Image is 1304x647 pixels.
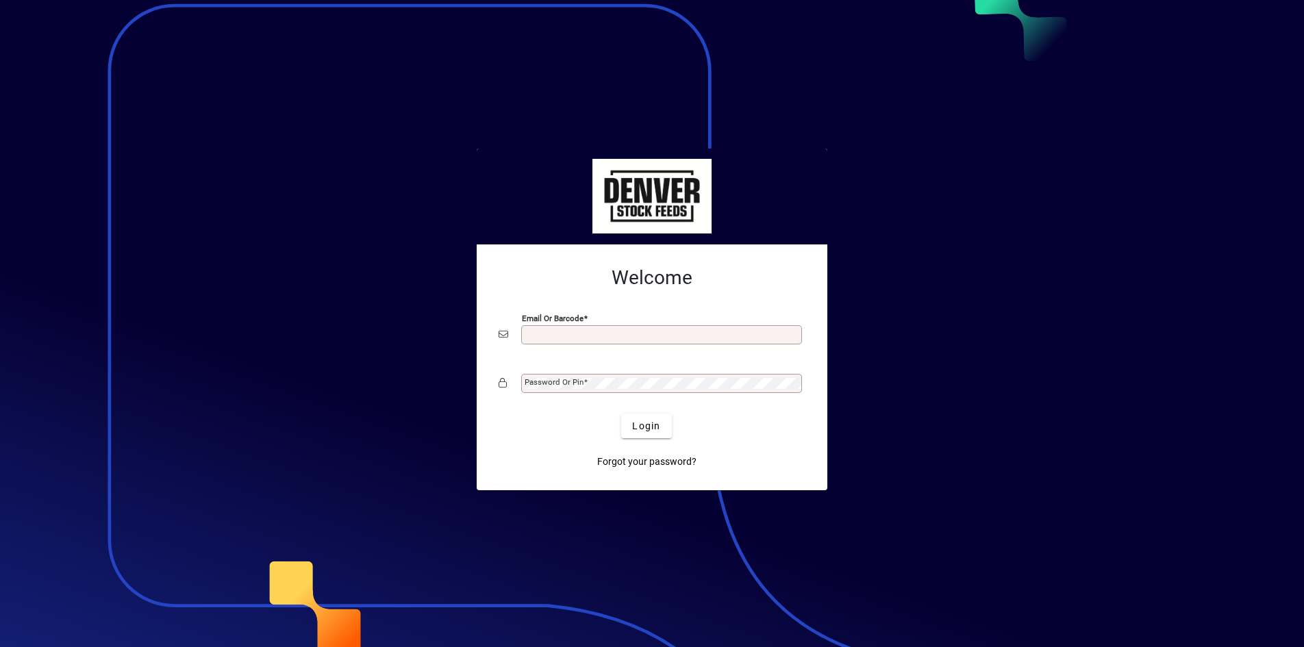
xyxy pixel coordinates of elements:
button: Login [621,414,671,438]
h2: Welcome [499,266,805,290]
a: Forgot your password? [592,449,702,474]
mat-label: Email or Barcode [522,314,584,323]
span: Forgot your password? [597,455,697,469]
mat-label: Password or Pin [525,377,584,387]
span: Login [632,419,660,433]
